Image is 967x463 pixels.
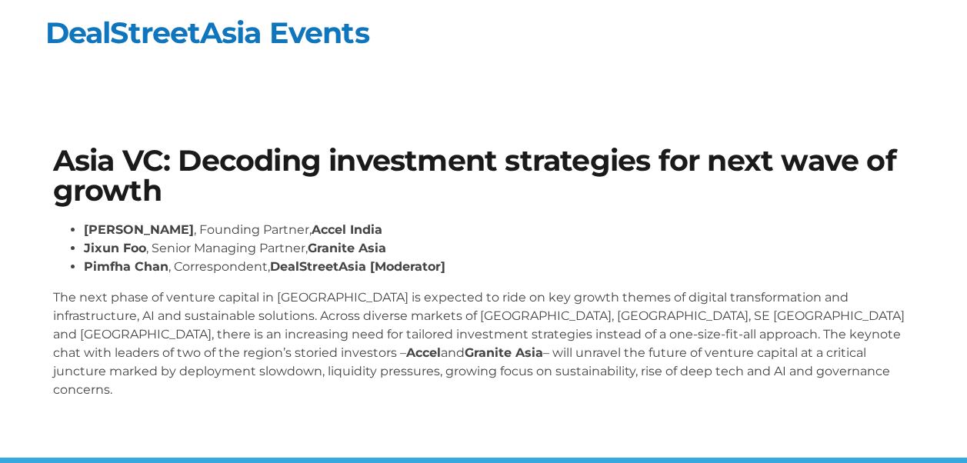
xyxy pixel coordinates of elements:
li: , Correspondent, [84,258,915,276]
li: , Founding Partner, [84,221,915,239]
li: , Senior Managing Partner, [84,239,915,258]
strong: Pimfha Chan [84,259,168,274]
strong: Granite Asia [465,345,543,360]
strong: Granite Asia [308,241,386,255]
a: DealStreetAsia Events [45,15,369,51]
h1: Asia VC: Decoding investment strategies for next wave of growth [53,146,915,205]
strong: DealStreetAsia [Moderator] [270,259,445,274]
strong: Accel India [312,222,382,237]
p: The next phase of venture capital in [GEOGRAPHIC_DATA] is expected to ride on key growth themes o... [53,288,915,399]
strong: Accel [406,345,441,360]
strong: [PERSON_NAME] [84,222,194,237]
strong: Jixun Foo [84,241,146,255]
